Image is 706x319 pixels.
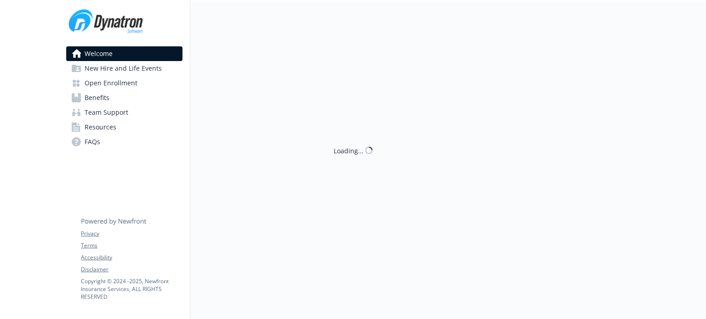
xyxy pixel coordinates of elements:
[85,105,128,120] span: Team Support
[85,76,137,90] span: Open Enrollment
[85,61,162,76] span: New Hire and Life Events
[66,90,182,105] a: Benefits
[334,146,364,155] div: Loading...
[81,265,182,274] a: Disclaimer
[66,46,182,61] a: Welcome
[66,105,182,120] a: Team Support
[66,120,182,134] a: Resources
[66,134,182,149] a: FAQs
[85,134,100,149] span: FAQs
[66,61,182,76] a: New Hire and Life Events
[81,241,182,250] a: Terms
[85,46,113,61] span: Welcome
[85,120,116,134] span: Resources
[85,90,109,105] span: Benefits
[81,277,182,301] p: Copyright © 2024 - 2025 , Newfront Insurance Services, ALL RIGHTS RESERVED
[81,253,182,262] a: Accessibility
[81,229,182,238] a: Privacy
[66,76,182,90] a: Open Enrollment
